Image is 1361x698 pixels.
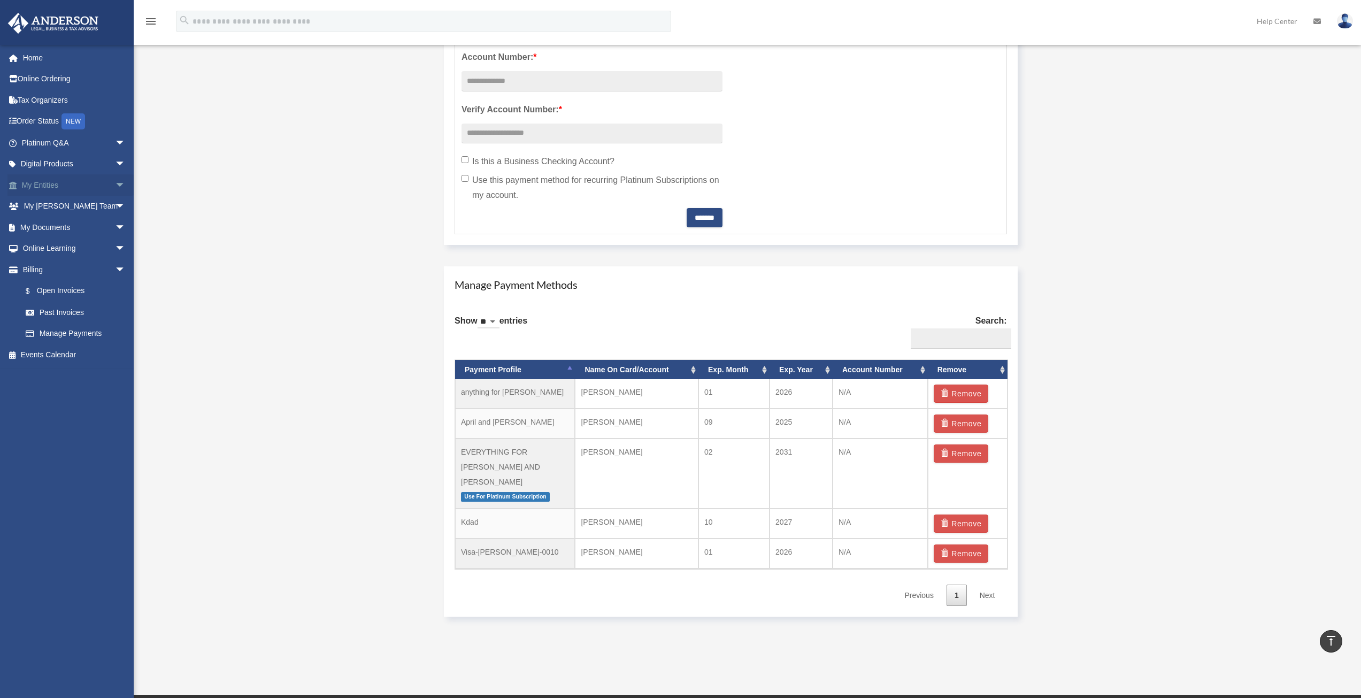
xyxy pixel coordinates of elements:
[7,132,142,154] a: Platinum Q&Aarrow_drop_down
[698,409,770,439] td: 09
[455,277,1007,292] h4: Manage Payment Methods
[833,379,928,409] td: N/A
[7,68,142,90] a: Online Ordering
[575,439,698,509] td: [PERSON_NAME]
[770,409,833,439] td: 2025
[698,360,770,380] th: Exp. Month: activate to sort column ascending
[462,102,722,117] label: Verify Account Number:
[833,509,928,539] td: N/A
[575,409,698,439] td: [PERSON_NAME]
[911,328,1011,349] input: Search:
[1320,630,1342,653] a: vertical_align_top
[7,344,142,365] a: Events Calendar
[770,439,833,509] td: 2031
[906,313,1007,349] label: Search:
[7,174,142,196] a: My Entitiesarrow_drop_down
[115,259,136,281] span: arrow_drop_down
[934,515,989,533] button: Remove
[934,544,989,563] button: Remove
[455,439,575,509] td: EVERYTHING FOR [PERSON_NAME] AND [PERSON_NAME]
[575,360,698,380] th: Name On Card/Account: activate to sort column ascending
[770,539,833,569] td: 2026
[698,379,770,409] td: 01
[7,111,142,133] a: Order StatusNEW
[698,509,770,539] td: 10
[7,259,142,280] a: Billingarrow_drop_down
[7,47,142,68] a: Home
[575,539,698,569] td: [PERSON_NAME]
[462,50,722,65] label: Account Number:
[462,156,468,163] input: Is this a Business Checking Account?
[115,132,136,154] span: arrow_drop_down
[947,585,967,607] a: 1
[1337,13,1353,29] img: User Pic
[462,154,722,169] label: Is this a Business Checking Account?
[455,509,575,539] td: Kdad
[15,323,136,344] a: Manage Payments
[7,217,142,238] a: My Documentsarrow_drop_down
[7,196,142,217] a: My [PERSON_NAME] Teamarrow_drop_down
[833,409,928,439] td: N/A
[115,238,136,260] span: arrow_drop_down
[115,217,136,239] span: arrow_drop_down
[61,113,85,129] div: NEW
[575,509,698,539] td: [PERSON_NAME]
[15,302,142,323] a: Past Invoices
[15,280,142,302] a: $Open Invoices
[478,316,499,328] select: Showentries
[32,285,37,298] span: $
[934,444,989,463] button: Remove
[928,360,1008,380] th: Remove: activate to sort column ascending
[1325,634,1337,647] i: vertical_align_top
[770,360,833,380] th: Exp. Year: activate to sort column ascending
[770,509,833,539] td: 2027
[934,415,989,433] button: Remove
[972,585,1003,607] a: Next
[833,360,928,380] th: Account Number: activate to sort column ascending
[455,539,575,569] td: Visa-[PERSON_NAME]-0010
[934,385,989,403] button: Remove
[461,492,550,501] span: Use For Platinum Subscription
[179,14,190,26] i: search
[7,154,142,175] a: Digital Productsarrow_drop_down
[115,196,136,218] span: arrow_drop_down
[833,439,928,509] td: N/A
[455,409,575,439] td: April and [PERSON_NAME]
[896,585,941,607] a: Previous
[144,19,157,28] a: menu
[115,174,136,196] span: arrow_drop_down
[5,13,102,34] img: Anderson Advisors Platinum Portal
[575,379,698,409] td: [PERSON_NAME]
[115,154,136,175] span: arrow_drop_down
[455,379,575,409] td: anything for [PERSON_NAME]
[462,173,722,203] label: Use this payment method for recurring Platinum Subscriptions on my account.
[698,539,770,569] td: 01
[455,313,527,339] label: Show entries
[7,238,142,259] a: Online Learningarrow_drop_down
[833,539,928,569] td: N/A
[7,89,142,111] a: Tax Organizers
[698,439,770,509] td: 02
[455,360,575,380] th: Payment Profile: activate to sort column descending
[462,175,468,182] input: Use this payment method for recurring Platinum Subscriptions on my account.
[144,15,157,28] i: menu
[770,379,833,409] td: 2026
